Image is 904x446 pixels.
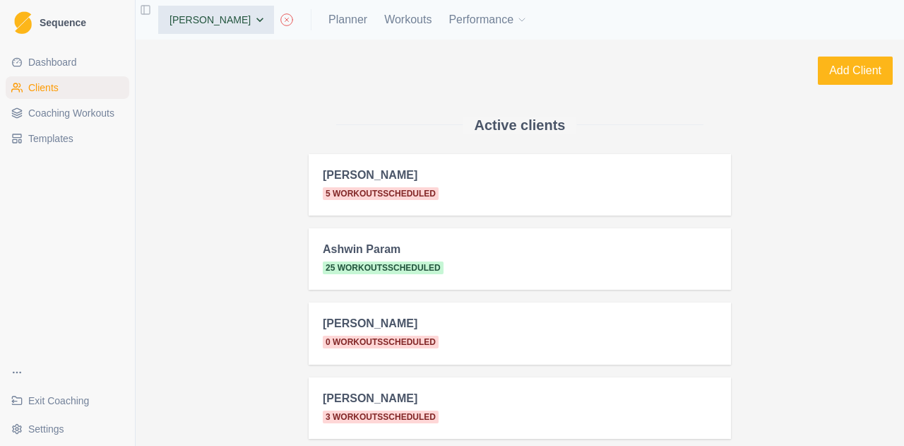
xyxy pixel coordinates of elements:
[28,81,59,95] span: Clients
[323,187,439,200] span: 5 workouts scheduled
[6,389,129,412] a: Exit Coaching
[818,57,893,85] button: Add Client
[323,392,717,405] h2: [PERSON_NAME]
[323,336,439,348] span: 0 workouts scheduled
[328,11,367,28] a: Planner
[6,6,129,40] a: LogoSequence
[323,262,444,274] span: 25 workouts scheduled
[308,377,732,440] a: [PERSON_NAME]3 workoutsscheduled
[28,55,77,69] span: Dashboard
[6,418,129,440] button: Settings
[323,168,717,182] h2: [PERSON_NAME]
[323,411,439,423] span: 3 workouts scheduled
[323,242,717,256] h2: Ashwin Param
[323,317,717,330] h2: [PERSON_NAME]
[28,131,73,146] span: Templates
[6,76,129,99] a: Clients
[308,153,732,216] a: [PERSON_NAME]5 workoutsscheduled
[28,106,114,120] span: Coaching Workouts
[308,228,732,291] a: Ashwin Param25 workoutsscheduled
[14,11,32,35] img: Logo
[6,127,129,150] a: Templates
[448,6,528,34] button: Performance
[40,18,86,28] span: Sequence
[6,102,129,124] a: Coaching Workouts
[384,11,432,28] a: Workouts
[475,117,566,134] h2: Active clients
[28,394,89,408] span: Exit Coaching
[308,302,732,365] a: [PERSON_NAME]0 workoutsscheduled
[6,51,129,74] a: Dashboard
